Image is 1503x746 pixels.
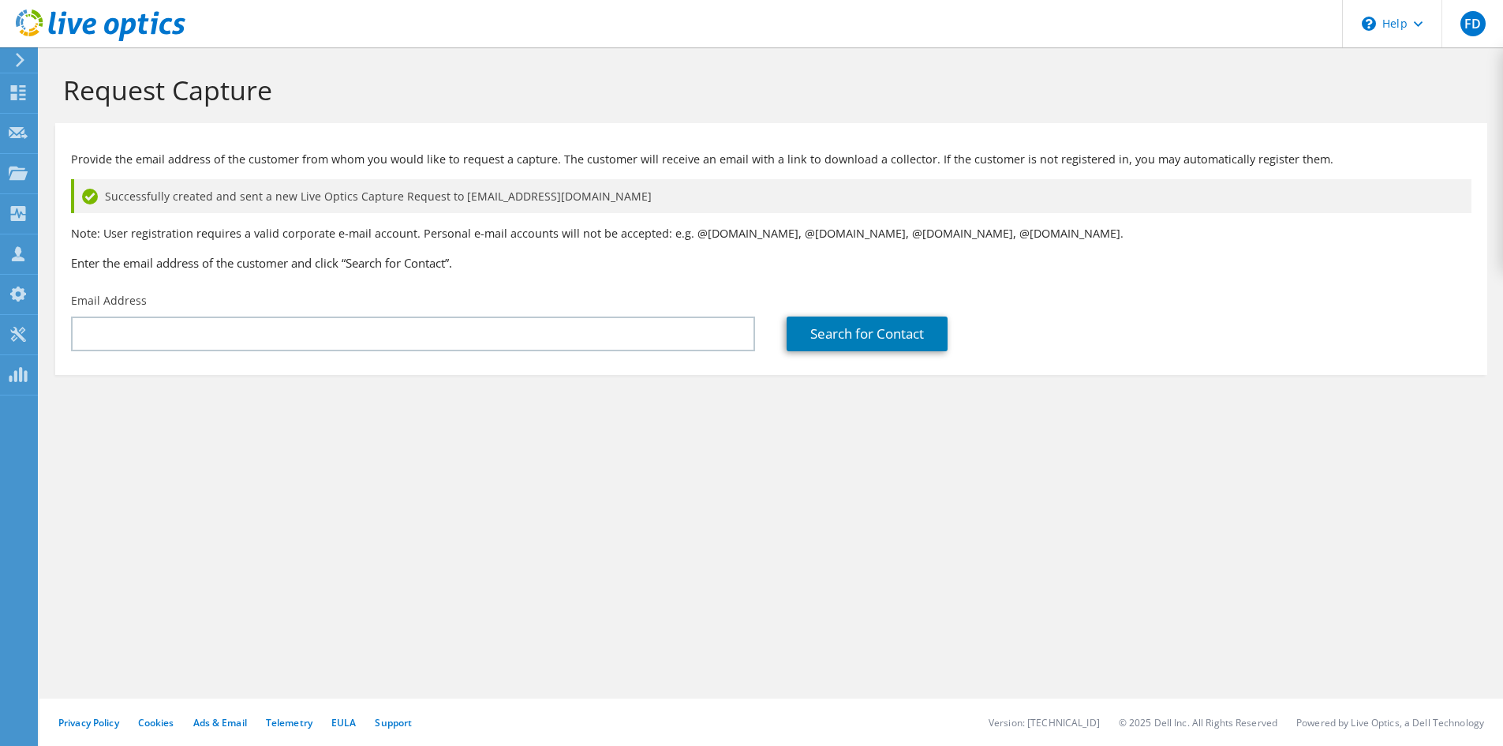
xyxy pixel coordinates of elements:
[71,254,1471,272] h3: Enter the email address of the customer and click “Search for Contact”.
[266,716,312,729] a: Telemetry
[1296,716,1484,729] li: Powered by Live Optics, a Dell Technology
[58,716,119,729] a: Privacy Policy
[1460,11,1486,36] span: FD
[331,716,356,729] a: EULA
[63,73,1471,107] h1: Request Capture
[989,716,1100,729] li: Version: [TECHNICAL_ID]
[1362,17,1376,31] svg: \n
[71,151,1471,168] p: Provide the email address of the customer from whom you would like to request a capture. The cust...
[71,225,1471,242] p: Note: User registration requires a valid corporate e-mail account. Personal e-mail accounts will ...
[193,716,247,729] a: Ads & Email
[1119,716,1277,729] li: © 2025 Dell Inc. All Rights Reserved
[71,293,147,309] label: Email Address
[787,317,948,351] a: Search for Contact
[138,716,174,729] a: Cookies
[105,188,652,205] span: Successfully created and sent a new Live Optics Capture Request to [EMAIL_ADDRESS][DOMAIN_NAME]
[375,716,412,729] a: Support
